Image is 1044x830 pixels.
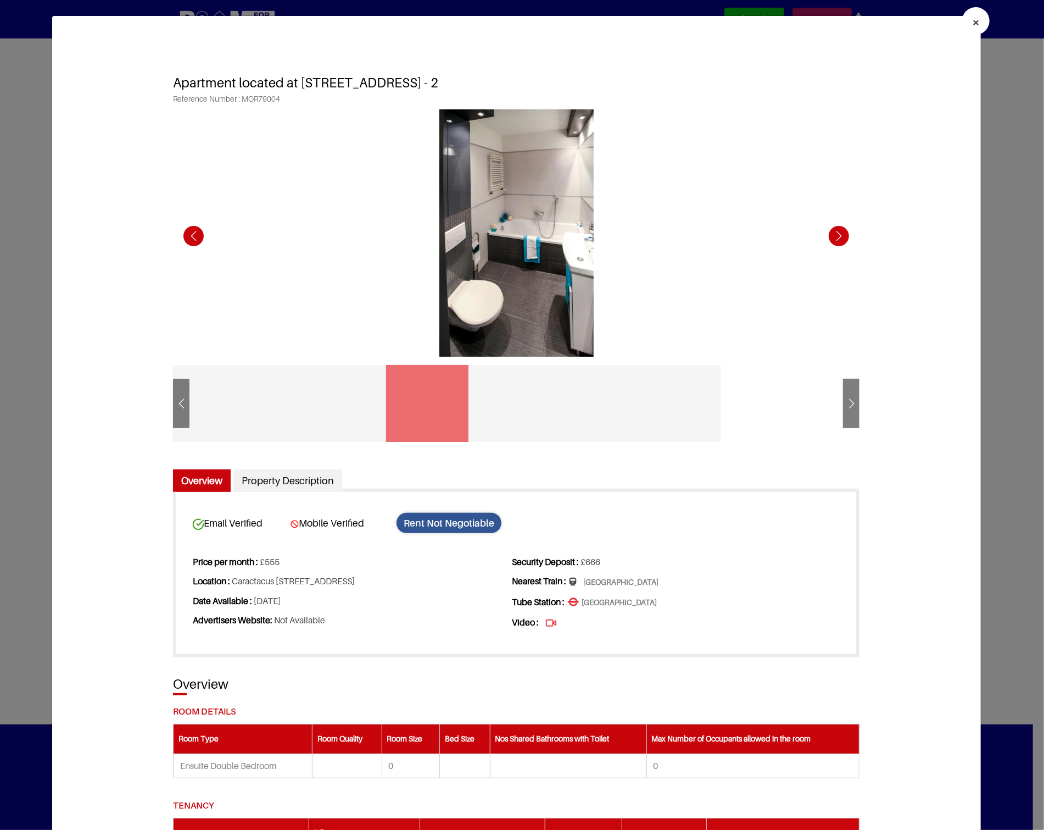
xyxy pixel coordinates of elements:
strong: Advertisers Website: [193,615,272,626]
li: £666 [512,552,829,572]
th: Bed Size [440,724,490,754]
div: Previous slide [173,391,189,418]
a: Overview [173,469,231,493]
strong: Security Deposit : [512,556,579,567]
strong: Price per month : [193,556,258,567]
span: [GEOGRAPHIC_DATA] [568,597,657,608]
div: Previous slide [178,221,209,251]
span: Mobile Verified [291,517,387,529]
span: × [972,14,980,30]
th: Max Number of Occupants allowed in the room [646,724,859,754]
button: Close [962,7,990,35]
span: Rent Not Negotiable [397,513,501,533]
img: card-verified [291,520,299,528]
h3: Overview [173,677,859,693]
a: Property Description [233,469,342,493]
td: 0 [646,754,859,778]
div: Next slide [824,221,854,251]
td: 0 [382,754,439,778]
h5: Tenancy [173,800,859,811]
td: Ensuite Double Bedroom [174,754,312,778]
th: Room Quality [312,724,382,754]
th: Room Type [174,724,312,754]
strong: Tube Station : [512,596,565,607]
li: [DATE] [193,591,510,611]
li: Caractacus [STREET_ADDRESS] [193,572,510,591]
span: Email Verified [193,517,289,529]
span: [GEOGRAPHIC_DATA] [570,577,659,588]
strong: Location : [193,576,230,586]
strong: Date Available : [193,595,252,606]
strong: Nearest Train : [512,576,566,586]
span: Reference Number : MOR79004 [173,95,859,109]
img: card-verified [193,519,204,530]
h5: Room Details [173,706,859,717]
li: Not Available [193,611,510,630]
strong: Video : [512,617,539,628]
th: Room Size [382,724,439,754]
th: Nos Shared Bathrooms with Toilet [490,724,646,754]
h3: Apartment located at [STREET_ADDRESS] - 2 [173,64,859,95]
div: Next slide [843,391,859,418]
li: £555 [193,552,510,572]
